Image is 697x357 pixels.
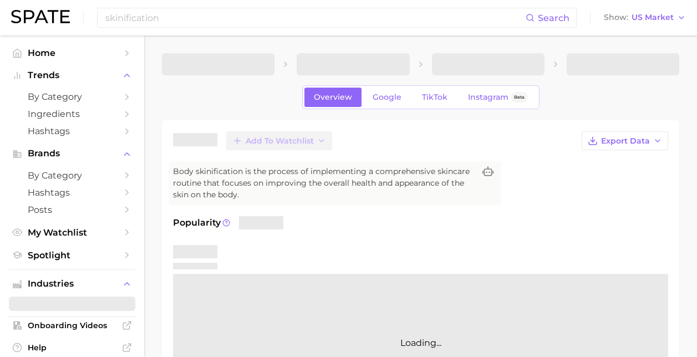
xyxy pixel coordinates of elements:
[601,136,650,146] span: Export Data
[28,187,116,198] span: Hashtags
[28,109,116,119] span: Ingredients
[173,166,475,201] span: Body skinification is the process of implementing a comprehensive skincare routine that focuses o...
[459,88,537,107] a: InstagramBeta
[173,216,221,229] span: Popularity
[28,91,116,102] span: by Category
[538,13,569,23] span: Search
[314,93,352,102] span: Overview
[11,10,70,23] img: SPATE
[246,136,314,146] span: Add to Watchlist
[604,14,628,21] span: Show
[28,343,116,353] span: Help
[373,93,401,102] span: Google
[28,227,116,238] span: My Watchlist
[363,88,411,107] a: Google
[28,126,116,136] span: Hashtags
[9,145,135,162] button: Brands
[104,8,526,27] input: Search here for a brand, industry, or ingredient
[226,131,332,150] button: Add to Watchlist
[304,88,362,107] a: Overview
[9,317,135,334] a: Onboarding Videos
[632,14,674,21] span: US Market
[28,205,116,215] span: Posts
[413,88,457,107] a: TikTok
[28,149,116,159] span: Brands
[514,93,525,102] span: Beta
[28,70,116,80] span: Trends
[9,167,135,184] a: by Category
[9,105,135,123] a: Ingredients
[9,184,135,201] a: Hashtags
[28,320,116,330] span: Onboarding Videos
[28,170,116,181] span: by Category
[9,201,135,218] a: Posts
[582,131,668,150] button: Export Data
[9,44,135,62] a: Home
[9,339,135,356] a: Help
[28,250,116,261] span: Spotlight
[9,224,135,241] a: My Watchlist
[9,123,135,140] a: Hashtags
[9,88,135,105] a: by Category
[9,67,135,84] button: Trends
[9,247,135,264] a: Spotlight
[422,93,447,102] span: TikTok
[28,48,116,58] span: Home
[601,11,689,25] button: ShowUS Market
[9,276,135,292] button: Industries
[28,279,116,289] span: Industries
[468,93,508,102] span: Instagram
